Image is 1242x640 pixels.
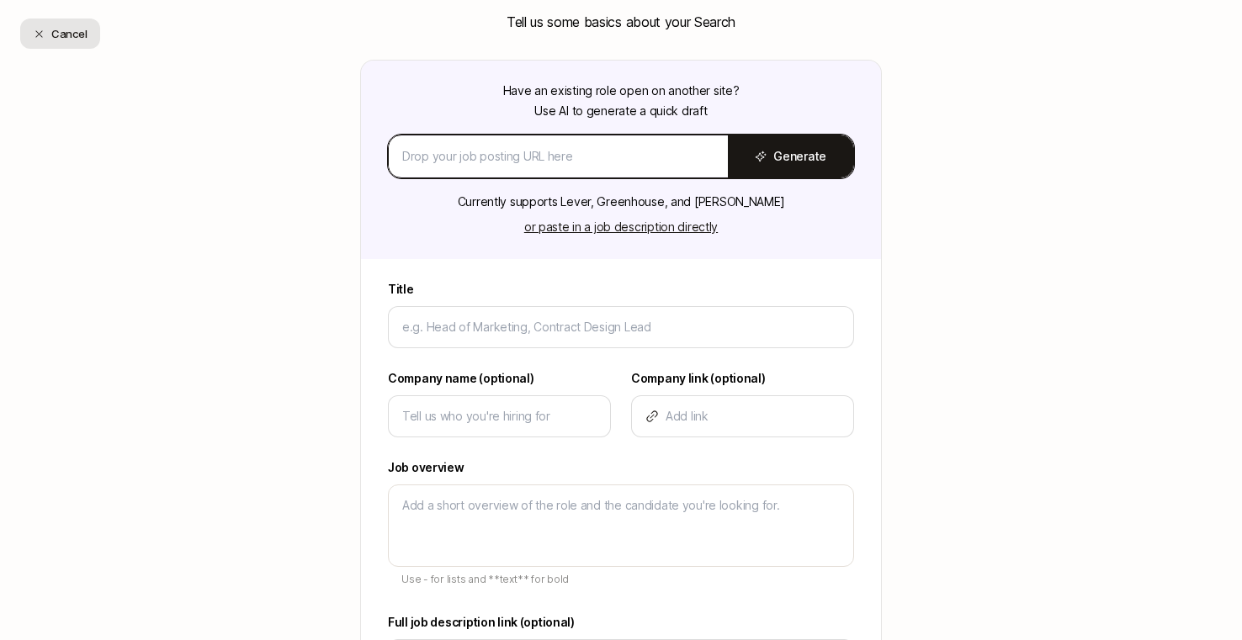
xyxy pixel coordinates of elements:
input: Add link [666,406,840,426]
label: Title [388,279,854,299]
label: Company link (optional) [631,368,854,389]
span: Use - for lists and **text** for bold [401,573,569,585]
button: or paste in a job description directly [514,215,728,239]
input: e.g. Head of Marketing, Contract Design Lead [402,317,840,337]
input: Drop your job posting URL here [402,146,714,167]
label: Full job description link (optional) [388,612,854,632]
label: Company name (optional) [388,368,611,389]
input: Tell us who you're hiring for [402,406,597,426]
label: Job overview [388,458,854,478]
button: Cancel [20,19,100,49]
p: Have an existing role open on another site? Use AI to generate a quick draft [503,81,740,121]
p: Currently supports Lever, Greenhouse, and [PERSON_NAME] [458,192,785,212]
